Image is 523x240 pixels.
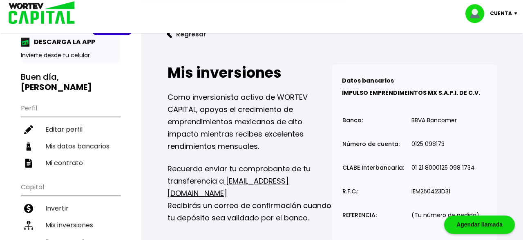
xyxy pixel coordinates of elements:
img: flecha izquierda [167,30,172,38]
button: Regresar [154,23,218,45]
b: Datos bancarios [342,76,394,85]
p: R.F.C.: [342,188,358,195]
a: [EMAIL_ADDRESS][DOMAIN_NAME] [168,176,289,198]
p: REFERENCIA: [342,212,377,218]
p: 01 21 8000125 098 1734 [411,165,475,171]
div: Agendar llamada [444,215,515,234]
p: Número de cuenta: [342,141,400,147]
a: Mi contrato [21,155,120,171]
a: flecha izquierdaRegresar [154,23,510,45]
p: Invierte desde tu celular [21,51,120,60]
a: Invertir [21,200,120,217]
img: invertir-icon.b3b967d7.svg [24,204,33,213]
img: datos-icon.10cf9172.svg [24,142,33,151]
p: IEM250423D31 [411,188,450,195]
p: Como inversionista activo de WORTEV CAPITAL, apoyas el crecimiento de emprendimientos mexicanos d... [168,91,332,153]
p: Banco: [342,117,363,123]
p: 0125 098173 [411,141,445,147]
p: CLABE Interbancaria: [342,165,404,171]
img: contrato-icon.f2db500c.svg [24,159,33,168]
img: inversiones-icon.6695dc30.svg [24,221,33,230]
img: app-icon [21,38,30,47]
p: DESCARGA LA APP [30,37,95,47]
p: (Tu número de pedido) [411,212,479,218]
img: profile-image [465,4,490,23]
a: Mis inversiones [21,217,120,233]
a: Editar perfil [21,121,120,138]
ul: Perfil [21,99,120,171]
p: BBVA Bancomer [411,117,457,123]
p: Recuerda enviar tu comprobante de tu transferencia a Recibirás un correo de confirmación cuando t... [168,163,332,224]
b: [PERSON_NAME] [21,81,92,93]
h2: Mis inversiones [168,65,332,81]
img: editar-icon.952d3147.svg [24,125,33,134]
a: Mis datos bancarios [21,138,120,155]
h3: Buen día, [21,72,120,92]
img: icon-down [512,12,523,15]
p: Cuenta [490,7,512,20]
b: IMPULSO EMPRENDIMEINTOS MX S.A.P.I. DE C.V. [342,89,480,97]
